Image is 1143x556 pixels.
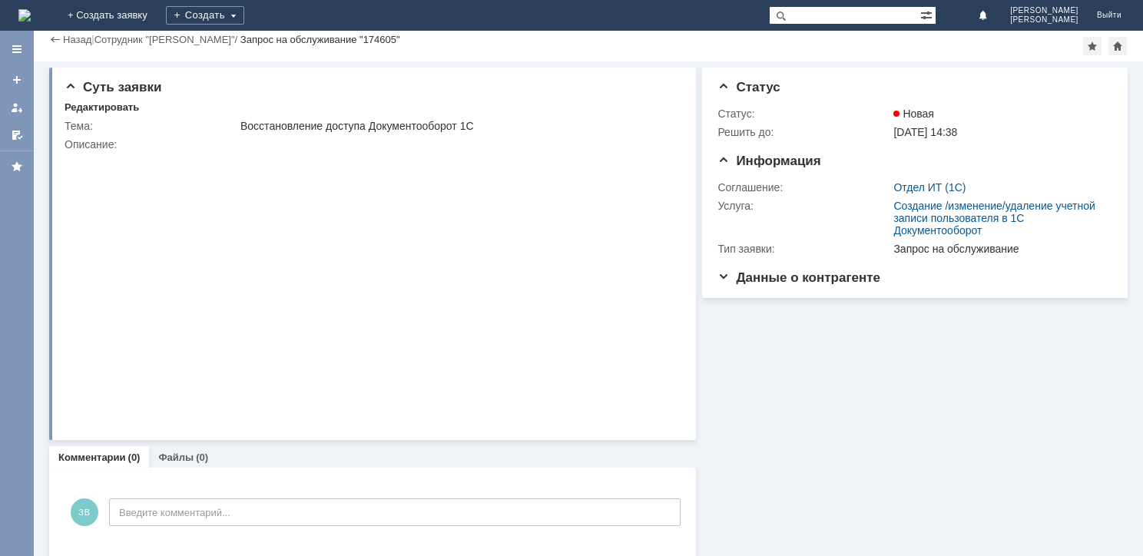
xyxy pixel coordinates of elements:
[893,243,1105,255] div: Запрос на обслуживание
[717,154,820,168] span: Информация
[58,452,126,463] a: Комментарии
[893,181,966,194] a: Отдел ИТ (1С)
[893,200,1095,237] a: Создание /изменение/удаление учетной записи пользователя в 1С Документооборот
[5,95,29,120] a: Мои заявки
[717,80,780,94] span: Статус
[128,452,141,463] div: (0)
[166,6,244,25] div: Создать
[1108,37,1127,55] div: Сделать домашней страницей
[18,9,31,22] img: logo
[65,101,139,114] div: Редактировать
[1083,37,1102,55] div: Добавить в избранное
[91,33,94,45] div: |
[717,108,890,120] div: Статус:
[196,452,208,463] div: (0)
[717,270,880,285] span: Данные о контрагенте
[717,243,890,255] div: Тип заявки:
[65,80,161,94] span: Суть заявки
[65,138,678,151] div: Описание:
[717,200,890,212] div: Услуга:
[18,9,31,22] a: Перейти на домашнюю страницу
[5,68,29,92] a: Создать заявку
[893,108,934,120] span: Новая
[1010,15,1078,25] span: [PERSON_NAME]
[5,123,29,147] a: Мои согласования
[94,34,240,45] div: /
[1010,6,1078,15] span: [PERSON_NAME]
[717,181,890,194] div: Соглашение:
[717,126,890,138] div: Решить до:
[893,126,957,138] span: [DATE] 14:38
[158,452,194,463] a: Файлы
[240,34,400,45] div: Запрос на обслуживание "174605"
[94,34,235,45] a: Сотрудник "[PERSON_NAME]"
[920,7,936,22] span: Расширенный поиск
[240,120,674,132] div: Восстановление доступа Документооборот 1С
[71,498,98,526] span: ЗВ
[63,34,91,45] a: Назад
[65,120,237,132] div: Тема:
